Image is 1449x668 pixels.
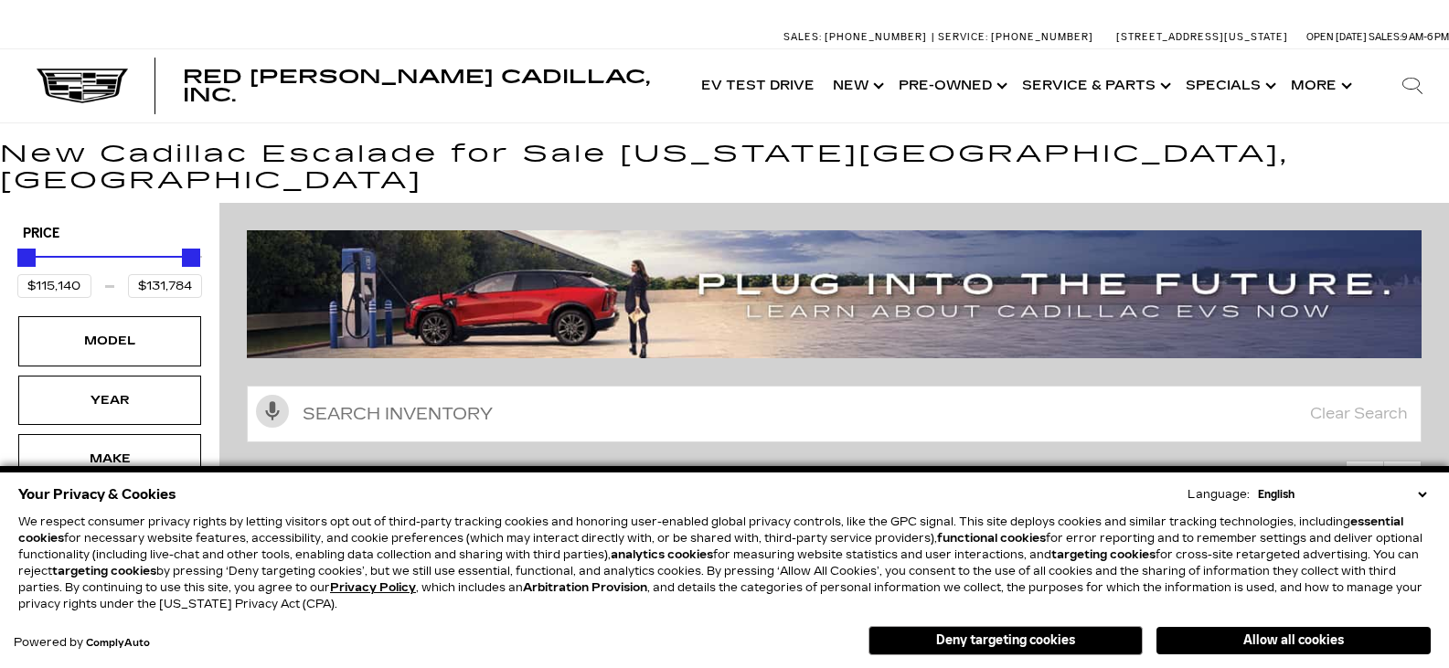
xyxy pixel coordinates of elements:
a: Specials [1177,49,1282,122]
div: MakeMake [18,434,201,483]
div: YearYear [18,376,201,425]
strong: targeting cookies [1051,548,1156,561]
strong: functional cookies [937,532,1046,545]
img: ev-blog-post-banners4 [247,230,1435,357]
a: Pre-Owned [890,49,1013,122]
a: Service & Parts [1013,49,1177,122]
span: Sales: [783,31,822,43]
input: Maximum [128,274,202,298]
a: ComplyAuto [86,638,150,649]
a: EV Test Drive [692,49,824,122]
a: Service: [PHONE_NUMBER] [932,32,1098,42]
button: Deny targeting cookies [868,626,1143,655]
strong: Arbitration Provision [523,581,647,594]
div: Model [64,331,155,351]
button: Allow all cookies [1156,627,1431,654]
span: [PHONE_NUMBER] [825,31,927,43]
span: 9 AM-6 PM [1401,31,1449,43]
span: Red [PERSON_NAME] Cadillac, Inc. [183,66,650,106]
button: More [1282,49,1358,122]
strong: analytics cookies [611,548,713,561]
a: Red [PERSON_NAME] Cadillac, Inc. [183,68,674,104]
img: Cadillac Dark Logo with Cadillac White Text [37,69,128,103]
span: 9 Vehicles for Sale in [US_STATE][GEOGRAPHIC_DATA], [GEOGRAPHIC_DATA] [247,462,1284,532]
a: Sales: [PHONE_NUMBER] [783,32,932,42]
span: Sales: [1369,31,1401,43]
input: Minimum [17,274,91,298]
a: [STREET_ADDRESS][US_STATE] [1116,31,1288,43]
div: Price [17,242,202,298]
div: Language: [1188,489,1250,500]
span: Open [DATE] [1306,31,1367,43]
span: [PHONE_NUMBER] [991,31,1093,43]
a: Privacy Policy [330,581,416,594]
p: We respect consumer privacy rights by letting visitors opt out of third-party tracking cookies an... [18,514,1431,612]
div: ModelModel [18,316,201,366]
input: Search Inventory [247,386,1422,442]
div: Maximum Price [182,249,200,267]
h5: Price [23,226,197,242]
span: Your Privacy & Cookies [18,482,176,507]
svg: Click to toggle on voice search [256,395,289,428]
select: Language Select [1253,486,1431,503]
div: Year [64,390,155,410]
a: New [824,49,890,122]
strong: targeting cookies [52,565,156,578]
span: Service: [938,31,988,43]
div: Powered by [14,637,150,649]
div: Minimum Price [17,249,36,267]
div: Make [64,449,155,469]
